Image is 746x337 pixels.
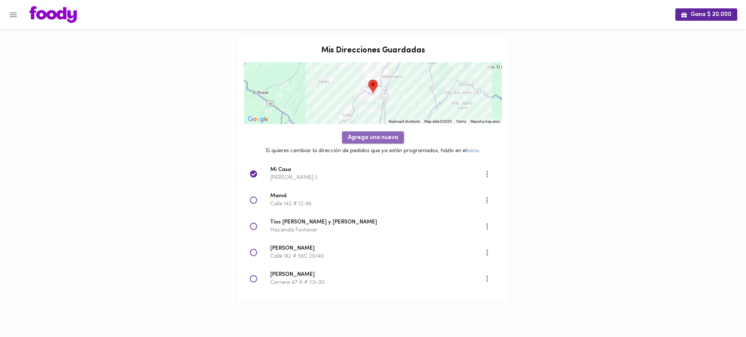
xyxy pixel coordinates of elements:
[675,8,737,20] button: Gana $ 20.000
[704,295,739,330] iframe: Messagebird Livechat Widget
[270,192,484,201] span: Mamá
[342,131,404,143] button: Agrega una nueva
[30,6,77,23] img: logo.png
[270,200,484,208] p: Calle 142 # 12-66
[467,148,479,154] a: inicio
[456,119,466,123] a: Terms
[270,174,484,182] p: [PERSON_NAME] 2
[270,166,484,174] span: Mi Casa
[270,271,484,279] span: [PERSON_NAME]
[244,46,502,55] h2: Mis Direcciones Guardadas
[270,279,484,286] p: Carrera 47 A # 113-30
[270,218,484,227] span: Tíos [PERSON_NAME] y [PERSON_NAME]
[478,217,496,235] button: More
[246,115,270,124] img: Google
[681,11,731,18] span: Gana $ 20.000
[270,226,484,234] p: Hacienda Fontanar
[246,115,270,124] a: Open this area in Google Maps (opens a new window)
[478,165,496,183] button: Opciones
[368,80,378,93] div: Tu dirección
[424,119,452,123] span: Map data ©2025
[478,243,496,261] button: More
[478,270,496,288] button: More
[270,253,484,260] p: Calle 162 # 55C 20/40
[270,245,484,253] span: [PERSON_NAME]
[389,119,420,124] button: Keyboard shortcuts
[478,191,496,209] button: More
[471,119,500,123] a: Report a map error
[348,134,398,141] span: Agrega una nueva
[244,147,502,155] p: Si quieres cambiar la dirección de pedidos que ya están programados, házlo en el .
[4,6,22,24] button: Menu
